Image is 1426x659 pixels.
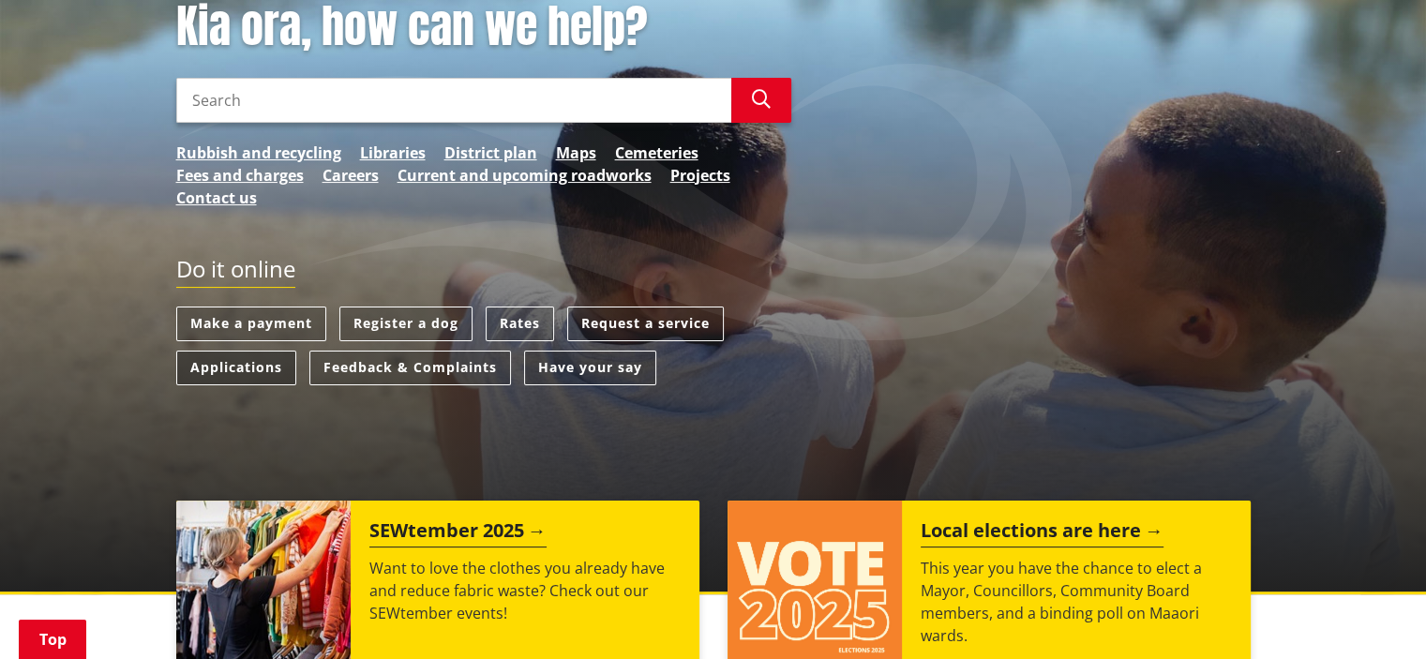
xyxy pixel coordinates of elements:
[176,142,341,164] a: Rubbish and recycling
[360,142,426,164] a: Libraries
[339,307,473,341] a: Register a dog
[309,351,511,385] a: Feedback & Complaints
[176,78,731,123] input: Search input
[921,557,1232,647] p: This year you have the chance to elect a Mayor, Councillors, Community Board members, and a bindi...
[19,620,86,659] a: Top
[176,256,295,289] h2: Do it online
[615,142,698,164] a: Cemeteries
[176,164,304,187] a: Fees and charges
[176,351,296,385] a: Applications
[567,307,724,341] a: Request a service
[369,519,547,547] h2: SEWtember 2025
[398,164,652,187] a: Current and upcoming roadworks
[921,519,1163,547] h2: Local elections are here
[323,164,379,187] a: Careers
[556,142,596,164] a: Maps
[486,307,554,341] a: Rates
[524,351,656,385] a: Have your say
[670,164,730,187] a: Projects
[176,187,257,209] a: Contact us
[369,557,681,624] p: Want to love the clothes you already have and reduce fabric waste? Check out our SEWtember events!
[176,307,326,341] a: Make a payment
[444,142,537,164] a: District plan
